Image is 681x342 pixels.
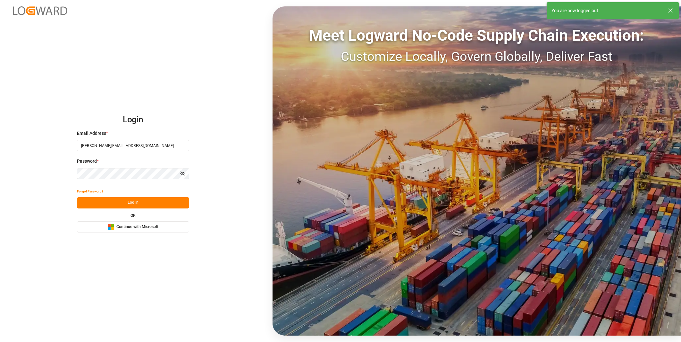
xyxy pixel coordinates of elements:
div: You are now logged out [551,7,662,14]
h2: Login [77,110,189,130]
small: OR [130,214,136,217]
span: Email Address [77,130,106,137]
button: Continue with Microsoft [77,221,189,232]
button: Forgot Password? [77,186,103,197]
div: Meet Logward No-Code Supply Chain Execution: [273,24,681,47]
button: Log In [77,197,189,208]
span: Password [77,158,97,165]
div: Customize Locally, Govern Globally, Deliver Fast [273,47,681,66]
span: Continue with Microsoft [116,224,158,230]
input: Enter your email [77,140,189,151]
img: Logward_new_orange.png [13,6,67,15]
